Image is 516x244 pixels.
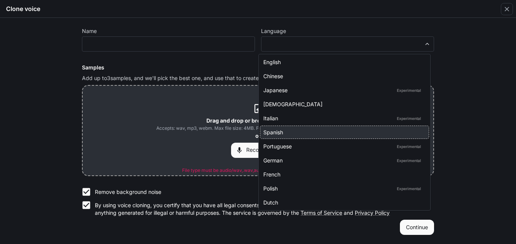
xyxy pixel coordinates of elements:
[263,156,423,164] div: German
[263,86,423,94] div: Japanese
[263,184,423,192] div: Polish
[263,142,423,150] div: Portuguese
[263,100,423,108] div: [DEMOGRAPHIC_DATA]
[395,185,423,192] p: Experimental
[263,170,423,178] div: French
[395,157,423,164] p: Experimental
[395,115,423,122] p: Experimental
[263,114,423,122] div: Italian
[395,143,423,150] p: Experimental
[263,72,423,80] div: Chinese
[395,87,423,94] p: Experimental
[263,128,423,136] div: Spanish
[263,198,423,206] div: Dutch
[263,58,423,66] div: English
